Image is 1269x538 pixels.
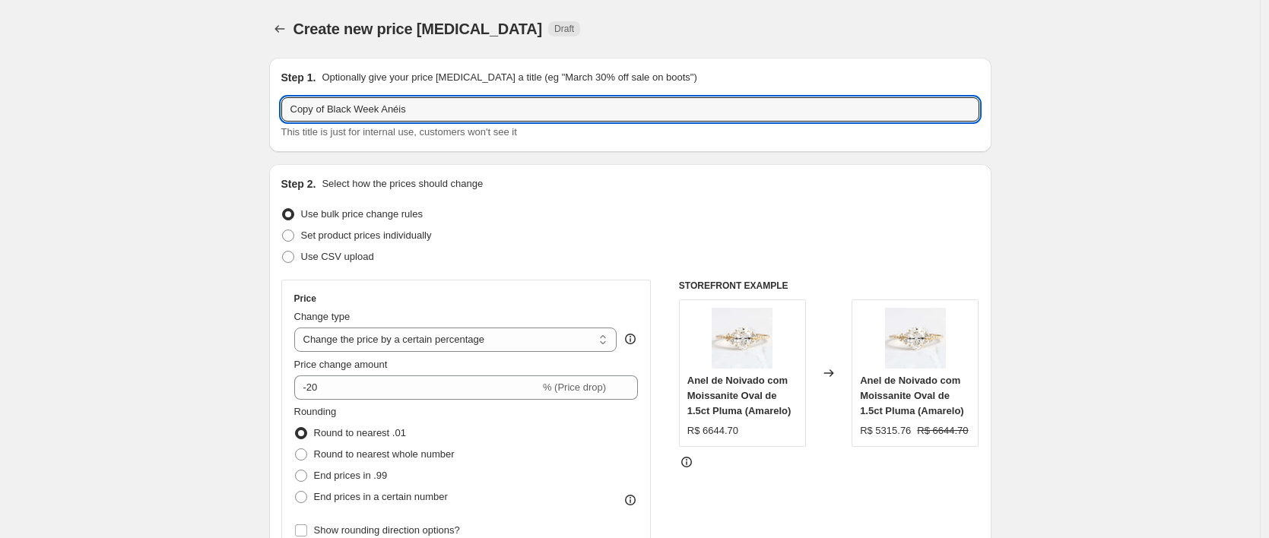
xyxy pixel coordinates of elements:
strike: R$ 6644.70 [917,423,968,438]
input: 30% off holiday sale [281,97,979,122]
span: Rounding [294,406,337,417]
span: Show rounding direction options? [314,524,460,536]
span: End prices in .99 [314,470,388,481]
img: anel-pedra-oval-pluma_80x.jpg [712,308,773,369]
p: Optionally give your price [MEDICAL_DATA] a title (eg "March 30% off sale on boots") [322,70,696,85]
input: -15 [294,375,540,400]
img: anel-pedra-oval-pluma_80x.jpg [885,308,946,369]
span: Anel de Noivado com Moissanite Oval de 1.5ct Pluma (Amarelo) [687,375,792,416]
span: This title is just for internal use, customers won't see it [281,126,517,138]
span: Use CSV upload [301,251,374,262]
span: End prices in a certain number [314,491,448,502]
span: Round to nearest whole number [314,448,455,460]
p: Select how the prices should change [322,176,483,191]
span: Draft [554,23,574,35]
div: R$ 6644.70 [687,423,738,438]
h2: Step 1. [281,70,316,85]
span: Round to nearest .01 [314,427,406,438]
button: Price change jobs [269,18,290,40]
h6: STOREFRONT EXAMPLE [679,280,979,292]
div: help [623,331,638,347]
span: Use bulk price change rules [301,208,423,220]
span: Set product prices individually [301,229,432,241]
span: % (Price drop) [543,381,606,393]
div: R$ 5315.76 [860,423,911,438]
span: Price change amount [294,359,388,370]
h3: Price [294,293,316,305]
h2: Step 2. [281,176,316,191]
span: Anel de Noivado com Moissanite Oval de 1.5ct Pluma (Amarelo) [860,375,964,416]
span: Create new price [MEDICAL_DATA] [293,21,543,37]
span: Change type [294,311,351,322]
